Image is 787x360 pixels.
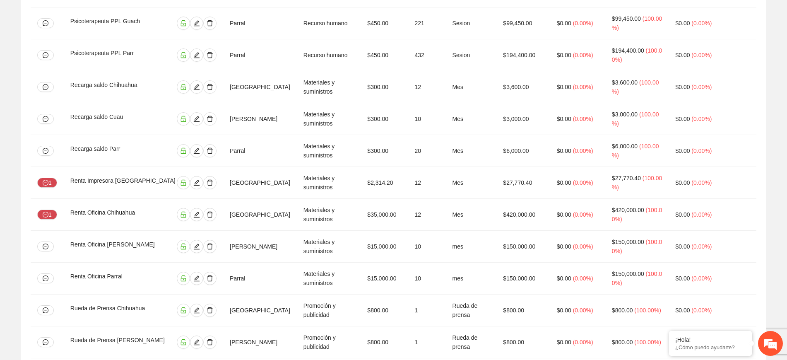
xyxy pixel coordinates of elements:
[557,52,571,58] span: $0.00
[190,116,203,122] span: edit
[496,326,550,358] td: $800.00
[573,339,593,346] span: ( 0.00% )
[203,48,217,62] button: delete
[190,275,203,282] span: edit
[446,167,497,199] td: Mes
[223,263,297,295] td: Parral
[573,147,593,154] span: ( 0.00% )
[557,179,571,186] span: $0.00
[203,80,217,94] button: delete
[675,20,690,27] span: $0.00
[190,240,203,253] button: edit
[361,7,408,39] td: $450.00
[408,263,445,295] td: 10
[177,275,190,282] span: unlock
[612,207,644,213] span: $420,000.00
[177,243,190,250] span: unlock
[177,339,190,346] span: unlock
[612,143,638,150] span: $6,000.00
[43,20,48,26] span: message
[675,52,690,58] span: $0.00
[204,84,216,90] span: delete
[573,307,593,314] span: ( 0.00% )
[297,199,361,231] td: Materiales y suministros
[408,7,445,39] td: 221
[70,272,150,285] div: Renta Oficina Parral
[177,211,190,218] span: unlock
[43,148,48,154] span: message
[223,326,297,358] td: [PERSON_NAME]
[203,176,217,189] button: delete
[223,295,297,326] td: [GEOGRAPHIC_DATA]
[297,135,361,167] td: Materiales y suministros
[612,339,633,346] span: $800.00
[177,272,190,285] button: unlock
[361,199,408,231] td: $35,000.00
[675,344,746,350] p: ¿Cómo puedo ayudarte?
[37,242,54,251] button: message
[496,167,550,199] td: $27,770.40
[37,146,54,156] button: message
[204,307,216,314] span: delete
[446,295,497,326] td: Rueda de prensa
[203,112,217,126] button: delete
[297,167,361,199] td: Materiales y suministros
[190,307,203,314] span: edit
[297,71,361,103] td: Materiales y suministros
[297,326,361,358] td: Promoción y publicidad
[43,275,48,281] span: message
[297,263,361,295] td: Materiales y suministros
[361,326,408,358] td: $800.00
[361,231,408,263] td: $15,000.00
[675,211,690,218] span: $0.00
[203,17,217,30] button: delete
[190,208,203,221] button: edit
[573,20,593,27] span: ( 0.00% )
[691,179,712,186] span: ( 0.00% )
[177,84,190,90] span: unlock
[573,211,593,218] span: ( 0.00% )
[361,103,408,135] td: $300.00
[557,211,571,218] span: $0.00
[691,243,712,250] span: ( 0.00% )
[223,39,297,71] td: Parral
[446,199,497,231] td: Mes
[190,17,203,30] button: edit
[70,144,149,157] div: Recarga saldo Parr
[190,179,203,186] span: edit
[70,176,176,189] div: Renta Impresora [GEOGRAPHIC_DATA]
[70,48,155,62] div: Psicoterapeuta PPL Parr
[43,42,139,53] div: Chatee con nosotros ahora
[190,339,203,346] span: edit
[496,7,550,39] td: $99,450.00
[43,180,48,186] span: message
[177,176,190,189] button: unlock
[177,208,190,221] button: unlock
[361,295,408,326] td: $800.00
[612,271,644,277] span: $150,000.00
[204,20,216,27] span: delete
[408,199,445,231] td: 12
[43,84,48,90] span: message
[204,116,216,122] span: delete
[204,243,216,250] span: delete
[223,7,297,39] td: Parral
[557,20,571,27] span: $0.00
[691,52,712,58] span: ( 0.00% )
[177,116,190,122] span: unlock
[612,111,638,118] span: $3,000.00
[573,84,593,90] span: ( 0.00% )
[190,84,203,90] span: edit
[190,144,203,157] button: edit
[203,240,217,253] button: delete
[557,243,571,250] span: $0.00
[612,15,641,22] span: $99,450.00
[4,226,158,255] textarea: Escriba su mensaje y pulse “Intro”
[37,273,54,283] button: message
[177,80,190,94] button: unlock
[496,263,550,295] td: $150,000.00
[557,84,571,90] span: $0.00
[297,39,361,71] td: Recurso humano
[190,176,203,189] button: edit
[177,240,190,253] button: unlock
